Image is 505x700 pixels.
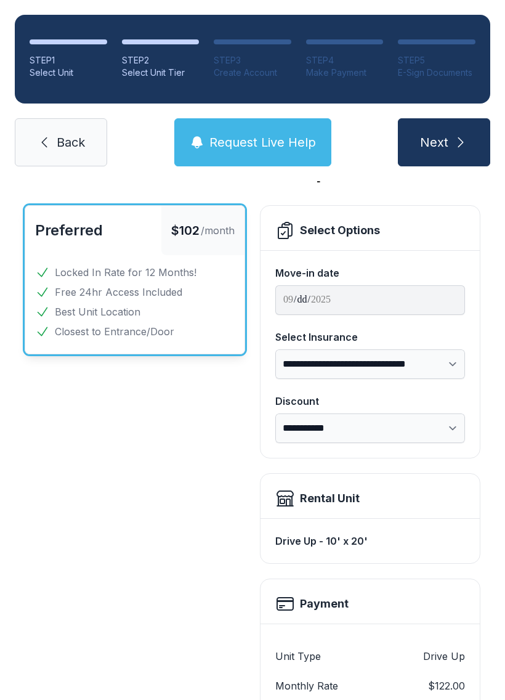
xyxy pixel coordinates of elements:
div: Create Account [214,67,291,79]
div: E-Sign Documents [398,67,475,79]
div: Discount [275,394,465,409]
dd: Drive Up [423,649,465,664]
div: Rental Unit [300,490,360,507]
div: Move-in date [275,266,465,280]
dt: Unit Type [275,649,321,664]
div: STEP 3 [214,54,291,67]
span: $102 [171,222,200,239]
span: Best Unit Location [55,304,140,319]
span: Locked In Rate for 12 Months! [55,265,196,280]
div: STEP 5 [398,54,475,67]
div: STEP 2 [122,54,200,67]
span: Free 24hr Access Included [55,285,182,299]
span: Request Live Help [209,134,316,151]
dt: Monthly Rate [275,678,338,693]
div: Select Options [300,222,380,239]
span: Closest to Entrance/Door [55,324,174,339]
select: Discount [275,413,465,443]
div: STEP 4 [306,54,384,67]
div: Make Payment [306,67,384,79]
h2: Payment [300,595,349,612]
select: Select Insurance [275,349,465,379]
span: Back [57,134,85,151]
div: Select Insurance [275,330,465,344]
span: /month [201,223,235,238]
div: Drive Up - 10' x 20' [275,529,465,553]
span: Preferred [35,221,103,239]
span: Next [420,134,448,151]
dd: $122.00 [428,678,465,693]
button: Preferred [35,221,103,240]
div: Select Unit [30,67,107,79]
input: Move-in date [275,285,465,315]
div: Select Unit Tier [122,67,200,79]
div: STEP 1 [30,54,107,67]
